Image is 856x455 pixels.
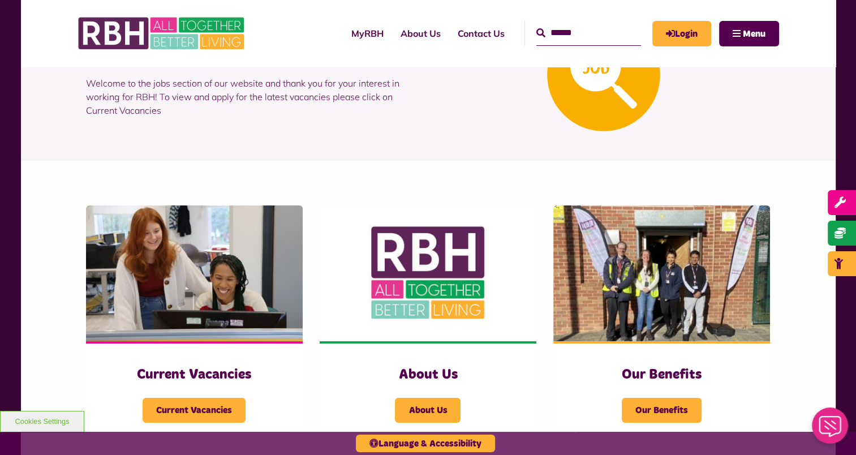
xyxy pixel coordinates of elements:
img: IMG 1470 [86,205,303,341]
p: Welcome to the jobs section of our website and thank you for your interest in working for RBH! To... [86,59,420,134]
a: Contact Us [449,18,513,49]
button: Language & Accessibility [356,435,495,452]
h3: Our Benefits [576,366,747,384]
img: RBH [78,11,247,55]
span: Our Benefits [622,398,702,423]
a: About Us [392,18,449,49]
img: Looking For A Job [547,18,660,131]
span: Menu [743,29,765,38]
a: About Us About Us [320,205,536,445]
h3: Current Vacancies [109,366,280,384]
a: MyRBH [652,21,711,46]
a: Current Vacancies Current Vacancies [86,205,303,445]
span: Current Vacancies [143,398,246,423]
a: MyRBH [343,18,392,49]
span: About Us [395,398,461,423]
input: Search [536,21,641,45]
iframe: Netcall Web Assistant for live chat [805,404,856,455]
img: Dropinfreehold2 [553,205,770,341]
img: RBH Logo Social Media 480X360 (1) [320,205,536,341]
h3: About Us [342,366,514,384]
a: Our Benefits Our Benefits [553,205,770,445]
button: Navigation [719,21,779,46]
